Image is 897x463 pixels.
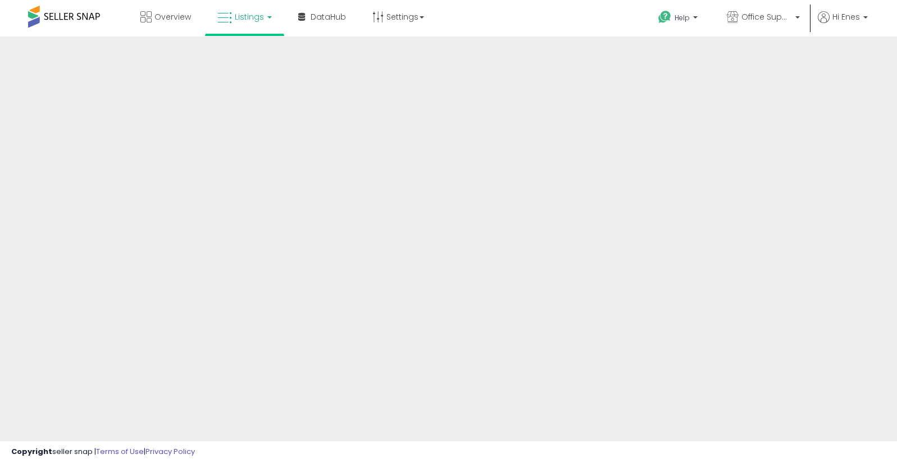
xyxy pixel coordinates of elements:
a: Privacy Policy [145,446,195,457]
a: Help [649,2,709,37]
a: Terms of Use [96,446,144,457]
i: Get Help [658,10,672,24]
span: Overview [154,11,191,22]
span: Hi Enes [832,11,860,22]
span: Help [675,13,690,22]
div: seller snap | | [11,447,195,457]
span: DataHub [311,11,346,22]
strong: Copyright [11,446,52,457]
span: Office Suppliers [741,11,792,22]
span: Listings [235,11,264,22]
a: Hi Enes [818,11,868,37]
